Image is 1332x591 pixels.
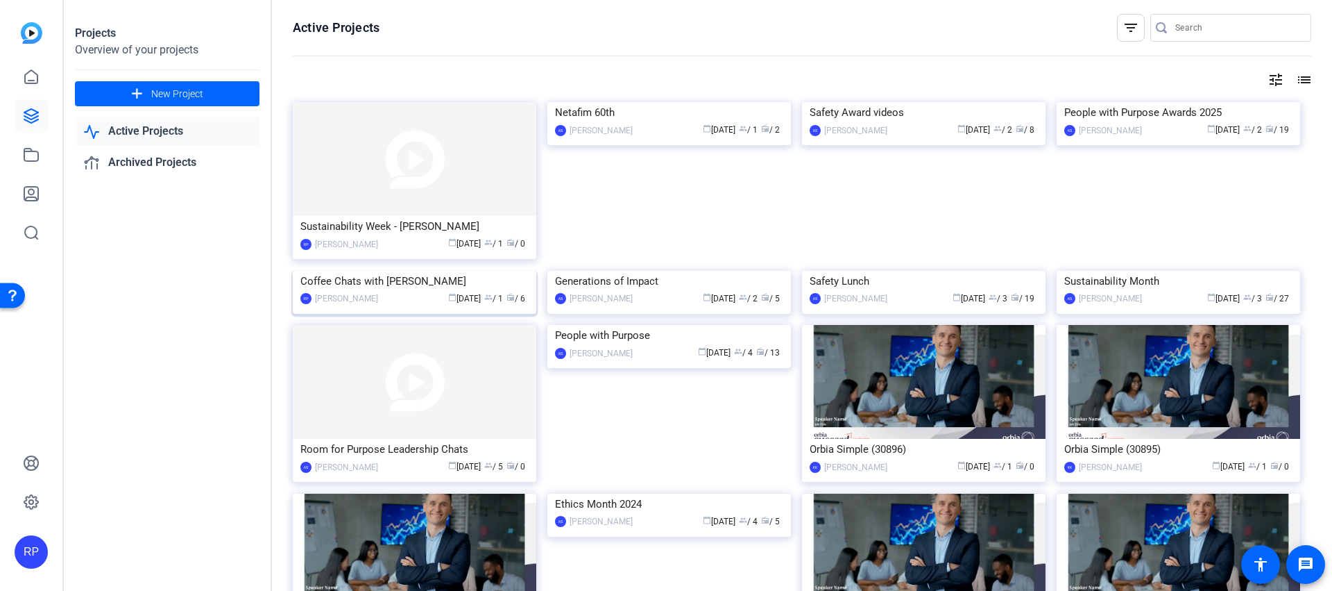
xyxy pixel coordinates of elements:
span: [DATE] [448,294,481,303]
div: [PERSON_NAME] [1079,124,1142,138]
span: / 1 [993,462,1012,472]
div: Generations of Impact [555,271,783,292]
span: radio [1265,293,1274,301]
span: radio [506,238,515,247]
span: [DATE] [957,462,990,472]
div: KK [1064,462,1075,473]
button: New Project [75,81,259,106]
span: calendar_today [957,124,966,133]
span: radio [761,124,769,133]
span: / 27 [1265,294,1289,303]
span: group [1248,461,1256,469]
span: / 0 [1270,462,1289,472]
span: group [993,124,1002,133]
span: group [739,293,747,301]
span: calendar_today [703,124,711,133]
span: calendar_today [448,293,456,301]
span: [DATE] [448,239,481,249]
span: calendar_today [703,293,711,301]
span: / 0 [506,239,525,249]
div: [PERSON_NAME] [315,292,378,306]
div: Sustainability Month [1064,271,1292,292]
div: AS [1064,125,1075,136]
mat-icon: tune [1267,72,1284,88]
span: / 19 [1011,294,1034,303]
mat-icon: filter_list [1122,19,1139,36]
div: [PERSON_NAME] [824,124,887,138]
span: [DATE] [703,294,735,303]
span: / 0 [506,462,525,472]
span: [DATE] [953,294,985,303]
div: Projects [75,25,259,42]
div: Orbia Simple (30896) [810,439,1038,460]
div: [PERSON_NAME] [315,238,378,251]
img: blue-gradient.svg [21,22,42,44]
span: radio [506,293,515,301]
span: group [484,293,493,301]
div: Room for Purpose Leadership Chats [300,439,529,460]
span: / 8 [1016,125,1034,135]
mat-icon: add [128,85,146,103]
span: radio [1016,461,1024,469]
span: calendar_today [953,293,961,301]
span: radio [761,516,769,524]
div: AS [555,348,566,359]
div: AS [300,462,311,473]
span: New Project [151,87,203,101]
span: [DATE] [1207,294,1240,303]
div: RP [300,293,311,304]
a: Active Projects [75,117,259,146]
span: calendar_today [703,516,711,524]
span: / 2 [761,125,780,135]
div: [PERSON_NAME] [570,347,633,360]
div: [PERSON_NAME] [1079,292,1142,306]
span: / 1 [739,125,758,135]
span: / 4 [734,348,753,358]
div: [PERSON_NAME] [1079,460,1142,474]
span: group [739,124,747,133]
span: calendar_today [1207,293,1215,301]
span: / 2 [1243,125,1262,135]
span: group [1243,293,1252,301]
div: Safety Award videos [810,102,1038,123]
div: KK [810,462,821,473]
h1: Active Projects [293,19,379,36]
span: group [739,516,747,524]
div: [PERSON_NAME] [570,292,633,306]
span: calendar_today [957,461,966,469]
input: Search [1175,19,1300,36]
span: calendar_today [698,347,706,356]
span: / 3 [1243,294,1262,303]
div: RP [15,535,48,569]
span: group [484,461,493,469]
span: / 19 [1265,125,1289,135]
span: / 3 [989,294,1007,303]
span: group [993,461,1002,469]
span: / 5 [484,462,503,472]
div: Safety Lunch [810,271,1038,292]
span: [DATE] [448,462,481,472]
span: [DATE] [703,517,735,526]
div: People with Purpose [555,325,783,346]
span: [DATE] [703,125,735,135]
span: [DATE] [1207,125,1240,135]
a: Archived Projects [75,149,259,177]
div: [PERSON_NAME] [824,460,887,474]
div: AS [1064,293,1075,304]
div: [PERSON_NAME] [824,292,887,306]
span: calendar_today [448,238,456,247]
span: radio [761,293,769,301]
div: AS [555,293,566,304]
div: AS [555,125,566,136]
div: [PERSON_NAME] [570,515,633,528]
span: / 2 [739,294,758,303]
div: [PERSON_NAME] [315,460,378,474]
span: / 1 [484,294,503,303]
span: [DATE] [1212,462,1245,472]
span: / 5 [761,517,780,526]
span: group [989,293,997,301]
span: / 5 [761,294,780,303]
div: Overview of your projects [75,42,259,58]
span: radio [506,461,515,469]
div: [PERSON_NAME] [570,124,633,138]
